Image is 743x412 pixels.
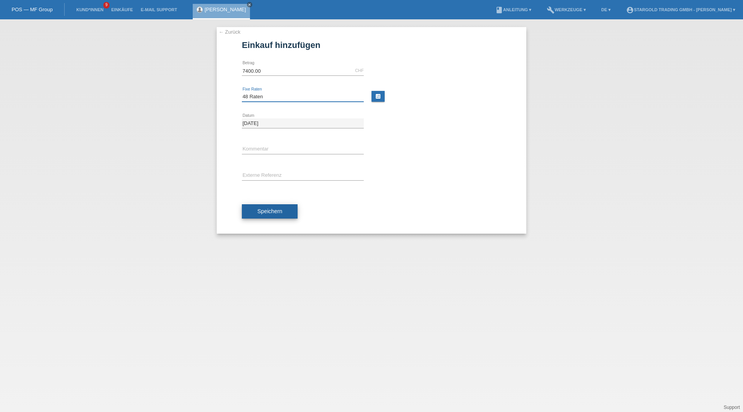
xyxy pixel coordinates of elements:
[547,6,555,14] i: build
[597,7,615,12] a: DE ▾
[247,2,252,7] a: close
[257,208,282,214] span: Speichern
[137,7,181,12] a: E-Mail Support
[622,7,739,12] a: account_circleStargold Trading GmbH - [PERSON_NAME] ▾
[626,6,634,14] i: account_circle
[543,7,590,12] a: buildWerkzeuge ▾
[491,7,535,12] a: bookAnleitung ▾
[242,40,501,50] h1: Einkauf hinzufügen
[371,91,385,102] a: calculate
[72,7,107,12] a: Kund*innen
[495,6,503,14] i: book
[375,93,381,99] i: calculate
[219,29,240,35] a: ← Zurück
[103,2,110,9] span: 9
[242,204,298,219] button: Speichern
[248,3,252,7] i: close
[107,7,137,12] a: Einkäufe
[724,405,740,410] a: Support
[12,7,53,12] a: POS — MF Group
[355,68,364,73] div: CHF
[205,7,246,12] a: [PERSON_NAME]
